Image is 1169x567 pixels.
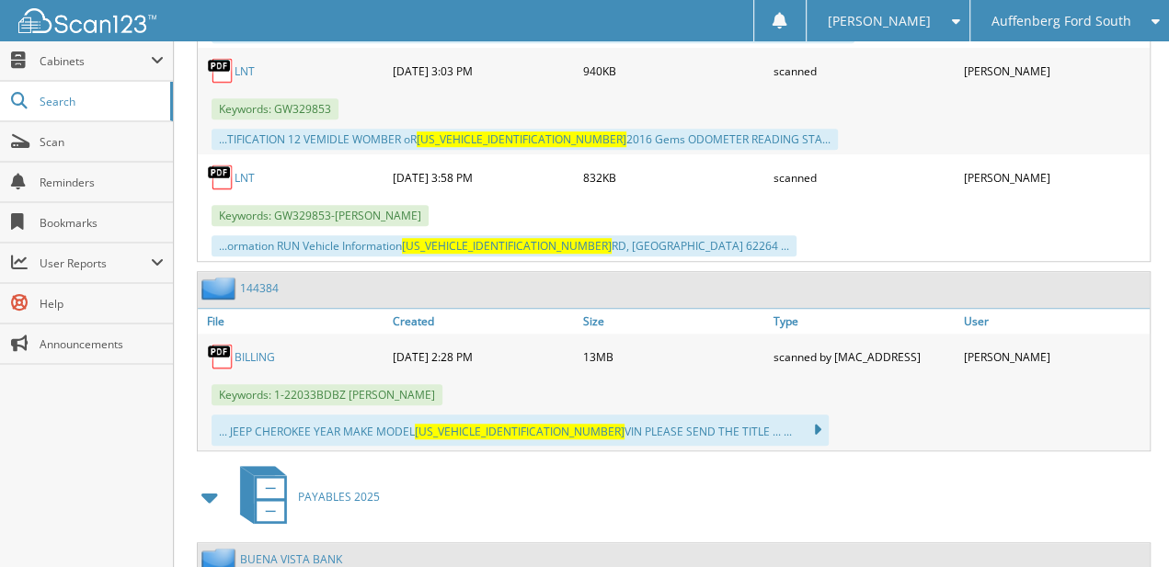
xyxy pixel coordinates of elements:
span: Announcements [40,336,164,352]
a: Created [388,309,579,334]
span: Keywords: GW329853 [212,98,338,119]
a: Type [769,309,959,334]
a: BUENA VISTA BANK [240,551,342,567]
span: Search [40,94,161,109]
div: 832KB [579,159,769,196]
span: [US_VEHICLE_IDENTIFICATION_NUMBER] [415,424,625,439]
div: scanned [769,159,959,196]
div: [PERSON_NAME] [959,338,1150,375]
div: scanned by [MAC_ADDRESS] [769,338,959,375]
span: PAYABLES 2025 [298,489,380,505]
span: Keywords: GW329853-[PERSON_NAME] [212,205,429,226]
div: ...ormation RUN Vehicle Information RD, [GEOGRAPHIC_DATA] 62264 ... [212,235,797,256]
span: Bookmarks [40,215,164,231]
div: [DATE] 2:28 PM [388,338,579,375]
div: ...TIFICATION 12 VEMIDLE WOMBER oR 2016 Gems ODOMETER READING STA... [212,129,838,150]
span: User Reports [40,255,151,271]
img: PDF.png [207,164,235,191]
a: PAYABLES 2025 [229,460,380,533]
span: [US_VEHICLE_IDENTIFICATION_NUMBER] [402,238,612,254]
a: User [959,309,1150,334]
img: scan123-logo-white.svg [18,8,156,33]
span: Auffenberg Ford South [991,16,1130,27]
div: ... JEEP CHEROKEE YEAR MAKE MODEL VIN PLEASE SEND THE TITLE ... ... [212,414,829,446]
a: LNT [235,63,255,79]
span: Help [40,296,164,312]
span: [PERSON_NAME] [828,16,931,27]
img: folder2.png [201,277,240,300]
div: 13MB [579,338,769,375]
a: Size [579,309,769,334]
a: BILLING [235,349,275,365]
img: PDF.png [207,57,235,85]
div: scanned [769,52,959,89]
div: [DATE] 3:03 PM [388,52,579,89]
div: [PERSON_NAME] [959,159,1150,196]
div: 940KB [579,52,769,89]
a: File [198,309,388,334]
img: PDF.png [207,343,235,370]
span: Cabinets [40,53,151,69]
div: [PERSON_NAME] [959,52,1150,89]
span: Scan [40,134,164,150]
a: LNT [235,170,255,186]
span: [US_VEHICLE_IDENTIFICATION_NUMBER] [417,131,626,147]
a: 144384 [240,280,279,296]
span: Keywords: 1-22033BDBZ [PERSON_NAME] [212,384,442,405]
span: Reminders [40,175,164,190]
div: [DATE] 3:58 PM [388,159,579,196]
